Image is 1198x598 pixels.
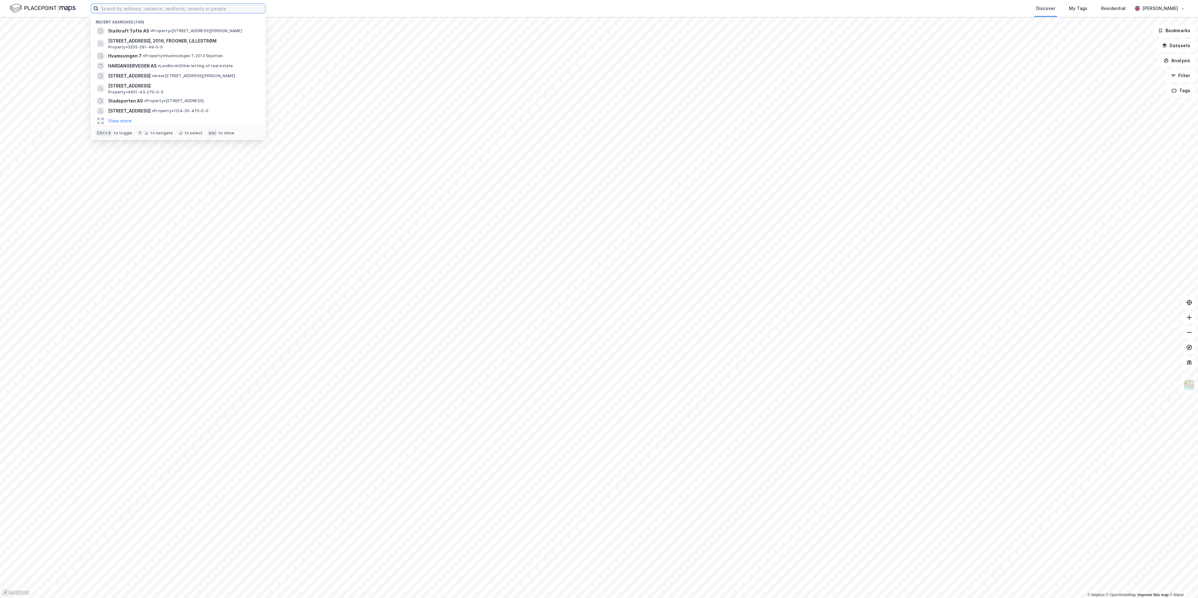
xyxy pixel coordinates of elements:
button: Analysis [1158,54,1196,67]
a: Improve this map [1138,593,1169,597]
span: Hvamsvingen 7 [108,52,142,60]
div: My Tags [1069,5,1087,12]
span: Property • Hvamsvingen 7, 2013 Skjetten [143,53,223,58]
div: Discover [1036,5,1055,12]
button: Filter [1166,69,1196,82]
img: logo.f888ab2527a4732fd821a326f86c7f29.svg [10,3,76,14]
div: to navigate [150,131,173,136]
span: Statkraft Tofte AS [108,27,149,35]
a: Mapbox [1087,593,1105,597]
span: • [143,53,145,58]
span: Area • [STREET_ADDRESS][PERSON_NAME] [152,73,235,78]
span: Property • 3205-291-49-0-0 [108,45,163,50]
span: Landlord • Other letting of real estate [158,63,233,68]
span: HARDANGERVEGEN AS [108,62,157,70]
input: Search by address, cadastre, landlords, tenants or people [98,4,265,13]
span: [STREET_ADDRESS] [108,82,258,90]
span: [STREET_ADDRESS] [108,107,151,115]
span: • [150,28,152,33]
div: Ctrl + k [96,130,112,136]
div: to select [185,131,203,136]
span: • [152,73,154,78]
span: Property • 4601-43-270-0-0 [108,90,163,95]
span: [STREET_ADDRESS] [108,72,151,80]
span: Property • [STREET_ADDRESS] [144,98,204,103]
a: Mapbox homepage [2,589,29,596]
div: esc [207,130,217,136]
iframe: Chat Widget [1167,568,1198,598]
img: Z [1183,379,1195,391]
button: Datasets [1157,39,1196,52]
a: OpenStreetMap [1106,593,1136,597]
div: to close [218,131,235,136]
button: Bookmarks [1153,24,1196,37]
span: Property • 1124-35-475-0-0 [152,108,208,113]
span: [STREET_ADDRESS], 2016, FROGNER, LILLESTRØM [108,37,258,45]
span: Property • [STREET_ADDRESS][PERSON_NAME] [150,28,242,33]
div: to toggle [114,131,132,136]
span: • [152,108,154,113]
div: [PERSON_NAME] [1142,5,1178,12]
button: View more [108,117,132,125]
button: Tags [1166,84,1196,97]
div: Residential [1101,5,1126,12]
span: • [144,98,146,103]
div: Recent searches (100) [91,15,266,26]
span: Stadsporten AS [108,97,143,105]
span: • [158,63,160,68]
